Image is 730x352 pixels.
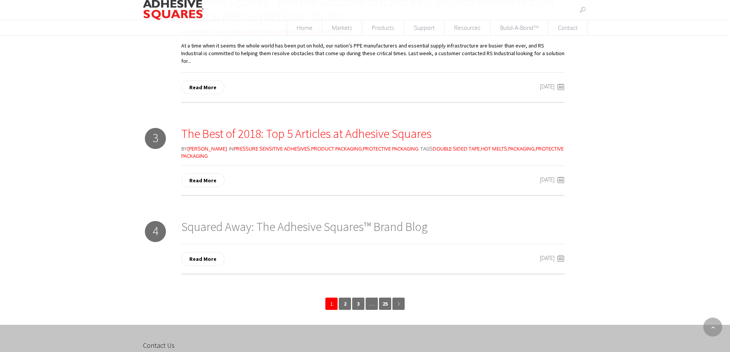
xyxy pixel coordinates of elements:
a: Read More [181,80,225,94]
span: Build-A-Bond™ [490,20,548,35]
a: Build-A-Bond™ [490,20,548,36]
a: [PERSON_NAME] [187,146,227,152]
a: Product Packaging [311,146,362,152]
a: packaging [508,146,535,152]
abbr: February 10, 2016 [540,254,558,263]
a: Squared Away: The Adhesive Squares™ Brand Blog [181,219,428,234]
h3: Contact Us [143,340,587,351]
a: Read More [181,174,225,187]
a: 25 [379,298,391,310]
div: 4 [145,221,166,242]
a: Support [404,20,445,36]
span: Resources [445,20,490,35]
span: Contact [548,20,587,35]
a: Read More [181,252,225,266]
abbr: December 18, 2018 [540,175,558,184]
a: Home [287,20,322,36]
span: In , , [229,146,418,152]
p: At a time when it seems the whole world has been put on hold, our nation’s PPE manufacturers and ... [181,42,564,72]
span: Home [287,20,322,35]
div: 3 [145,128,166,149]
a: Pressure Sensitive Adhesives [234,146,310,152]
a: The Best of 2018: Top 5 Articles at Adhesive Squares [181,126,431,141]
span: Support [404,20,444,35]
a: hot melts [481,146,507,152]
a: Protective Packaging [363,146,418,152]
abbr: April 15, 2020 [540,82,558,91]
a: 3 [352,298,364,310]
span: 1 [325,298,338,310]
span: Products [362,20,404,35]
span: By [181,146,227,152]
a: 2 [339,298,351,310]
a: double sided tape [433,146,480,152]
span: Markets [322,20,362,35]
span: … [366,298,378,310]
